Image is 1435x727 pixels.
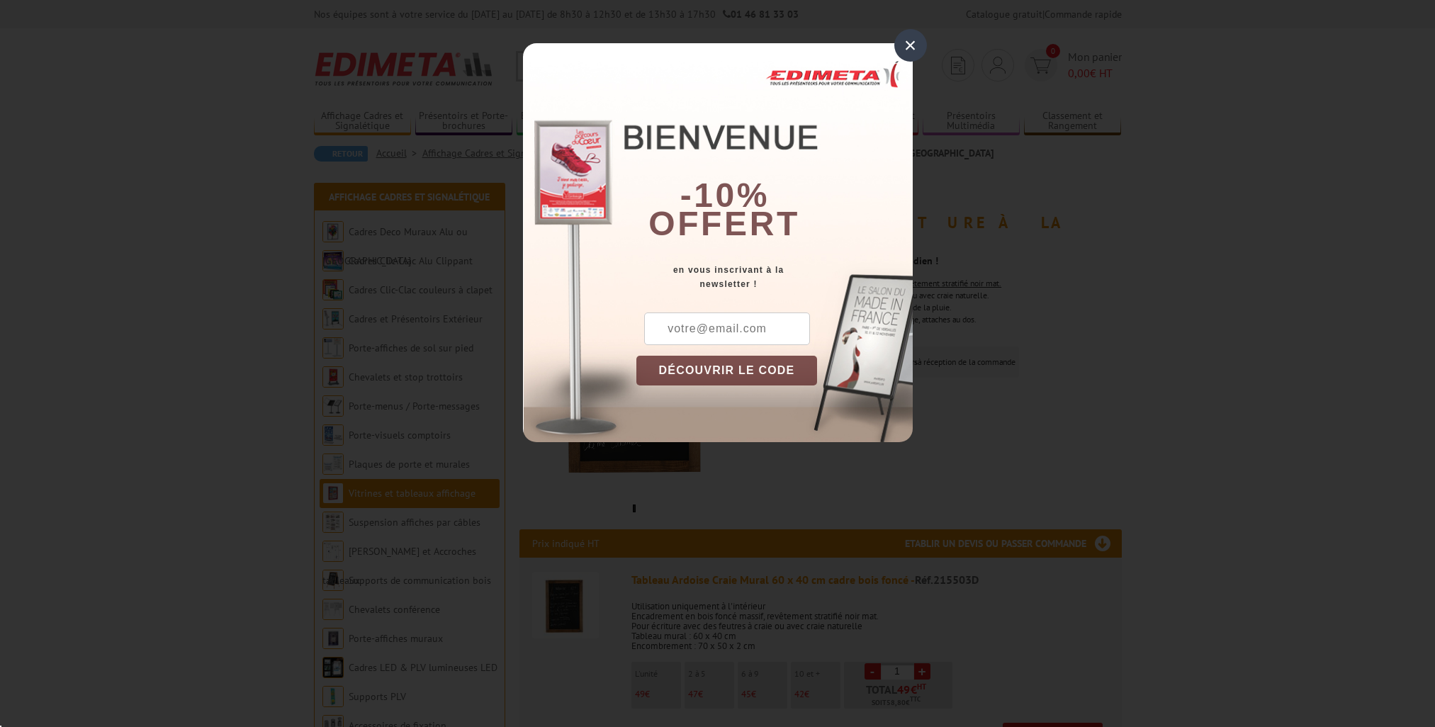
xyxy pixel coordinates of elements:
button: DÉCOUVRIR LE CODE [636,356,818,385]
div: en vous inscrivant à la newsletter ! [636,263,913,291]
font: offert [648,205,800,242]
b: -10% [680,176,770,214]
input: votre@email.com [644,312,810,345]
div: × [894,29,927,62]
